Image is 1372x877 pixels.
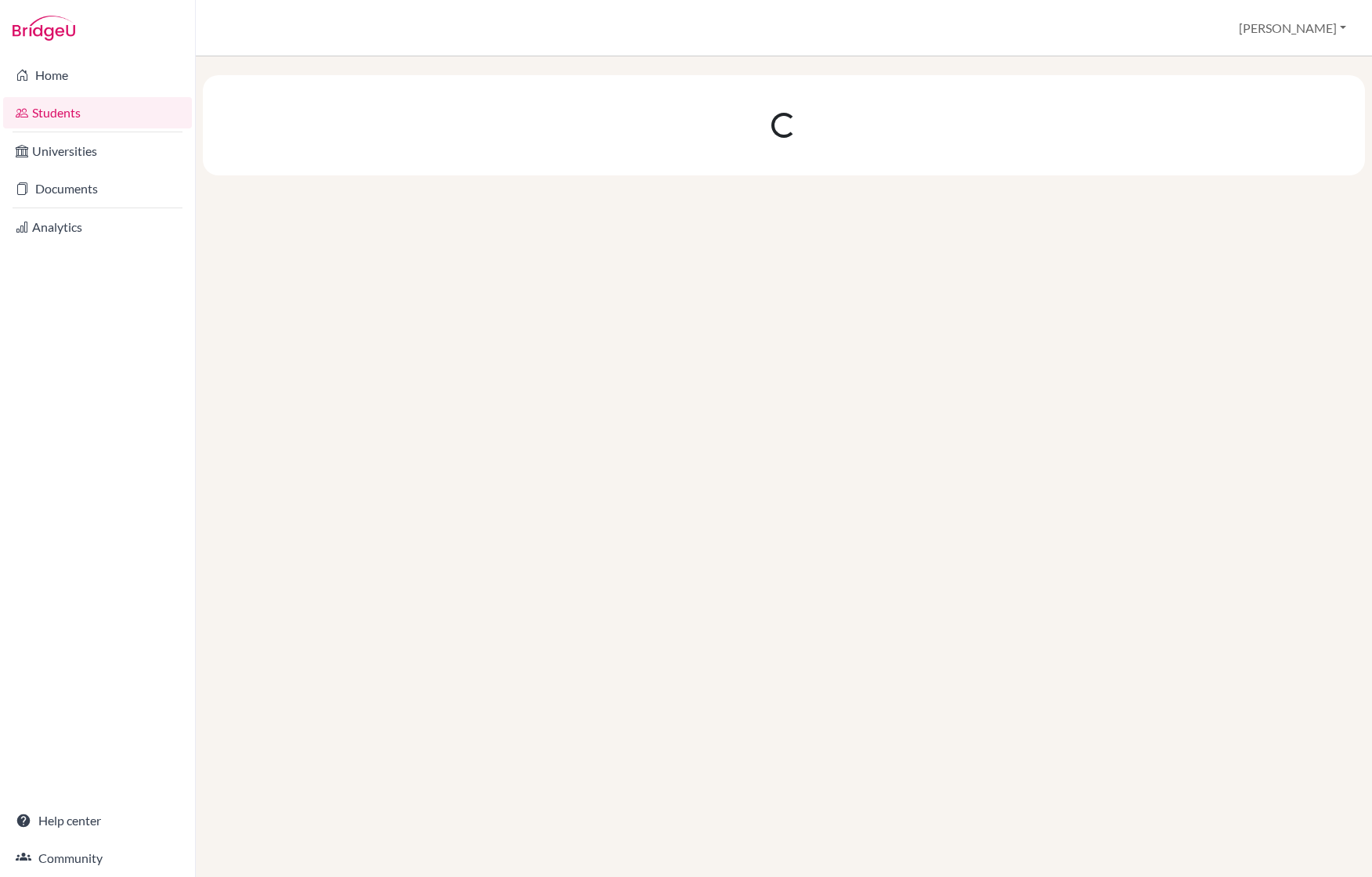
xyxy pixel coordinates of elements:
[13,16,75,41] img: Bridge-U
[3,97,192,128] a: Students
[3,843,192,874] a: Community
[3,135,192,167] a: Universities
[1232,13,1353,43] button: [PERSON_NAME]
[3,173,192,204] a: Documents
[3,805,192,836] a: Help center
[3,60,192,91] a: Home
[3,211,192,243] a: Analytics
